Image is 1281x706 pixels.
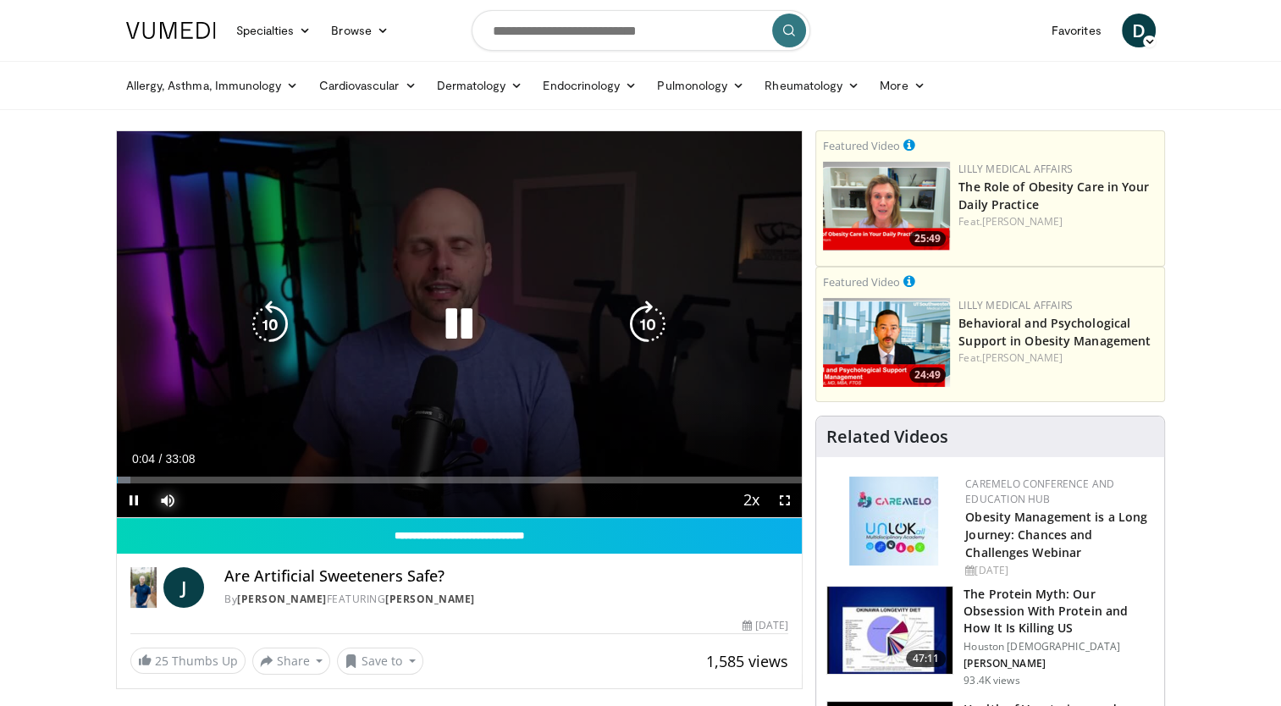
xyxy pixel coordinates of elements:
img: 45df64a9-a6de-482c-8a90-ada250f7980c.png.150x105_q85_autocrop_double_scale_upscale_version-0.2.jpg [849,477,938,565]
a: Rheumatology [754,69,870,102]
span: 24:49 [909,367,946,383]
a: Lilly Medical Affairs [958,298,1073,312]
button: Save to [337,648,423,675]
img: ba3304f6-7838-4e41-9c0f-2e31ebde6754.png.150x105_q85_crop-smart_upscale.png [823,298,950,387]
span: 25 [155,653,168,669]
div: By FEATURING [224,592,788,607]
a: 24:49 [823,298,950,387]
a: [PERSON_NAME] [237,592,327,606]
a: Specialties [226,14,322,47]
span: 1,585 views [706,651,788,671]
a: The Role of Obesity Care in Your Daily Practice [958,179,1149,212]
span: 47:11 [906,650,947,667]
a: Obesity Management is a Long Journey: Chances and Challenges Webinar [965,509,1147,560]
a: Pulmonology [647,69,754,102]
a: CaReMeLO Conference and Education Hub [965,477,1114,506]
video-js: Video Player [117,131,803,518]
p: 93.4K views [964,674,1019,687]
img: Dr. Jordan Rennicke [130,567,157,608]
p: Houston [DEMOGRAPHIC_DATA] [964,640,1154,654]
a: J [163,567,204,608]
button: Share [252,648,331,675]
a: Allergy, Asthma, Immunology [116,69,309,102]
span: 25:49 [909,231,946,246]
div: [DATE] [965,563,1151,578]
input: Search topics, interventions [472,10,810,51]
span: 0:04 [132,452,155,466]
small: Featured Video [823,274,900,290]
span: / [159,452,163,466]
a: [PERSON_NAME] [385,592,475,606]
a: Dermatology [427,69,533,102]
a: Cardiovascular [308,69,426,102]
span: 33:08 [165,452,195,466]
button: Fullscreen [768,483,802,517]
h3: The Protein Myth: Our Obsession With Protein and How It Is Killing US [964,586,1154,637]
a: [PERSON_NAME] [982,350,1063,365]
h4: Are Artificial Sweeteners Safe? [224,567,788,586]
button: Playback Rate [734,483,768,517]
div: Feat. [958,214,1157,229]
div: Progress Bar [117,477,803,483]
a: More [870,69,935,102]
a: Browse [321,14,399,47]
a: Behavioral and Psychological Support in Obesity Management [958,315,1151,349]
a: Favorites [1041,14,1112,47]
img: b7b8b05e-5021-418b-a89a-60a270e7cf82.150x105_q85_crop-smart_upscale.jpg [827,587,952,675]
a: Lilly Medical Affairs [958,162,1073,176]
small: Featured Video [823,138,900,153]
a: D [1122,14,1156,47]
img: VuMedi Logo [126,22,216,39]
p: [PERSON_NAME] [964,657,1154,670]
a: [PERSON_NAME] [982,214,1063,229]
div: Feat. [958,350,1157,366]
button: Pause [117,483,151,517]
a: 25:49 [823,162,950,251]
h4: Related Videos [826,427,948,447]
a: 25 Thumbs Up [130,648,246,674]
a: 47:11 The Protein Myth: Our Obsession With Protein and How It Is Killing US Houston [DEMOGRAPHIC_... [826,586,1154,687]
button: Mute [151,483,185,517]
a: Endocrinology [533,69,647,102]
div: [DATE] [743,618,788,633]
img: e1208b6b-349f-4914-9dd7-f97803bdbf1d.png.150x105_q85_crop-smart_upscale.png [823,162,950,251]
